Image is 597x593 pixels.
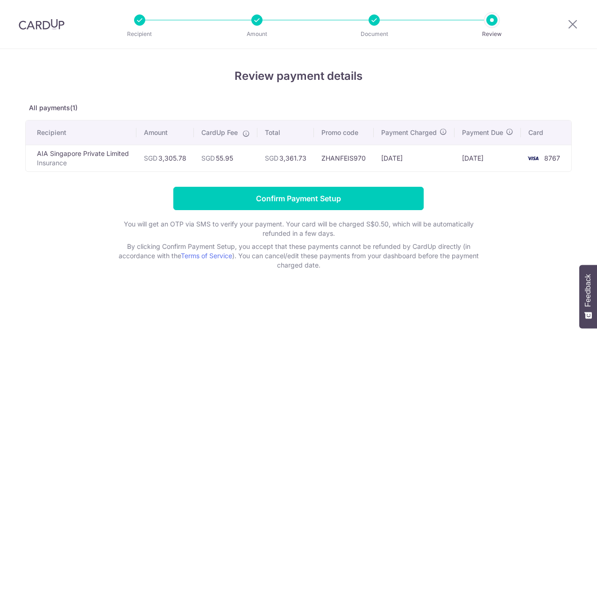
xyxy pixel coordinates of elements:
[105,29,174,39] p: Recipient
[584,274,592,307] span: Feedback
[136,120,194,145] th: Amount
[314,145,373,171] td: ZHANFEIS970
[144,154,157,162] span: SGD
[222,29,291,39] p: Amount
[374,145,455,171] td: [DATE]
[112,219,485,238] p: You will get an OTP via SMS to verify your payment. Your card will be charged S$0.50, which will ...
[201,154,215,162] span: SGD
[26,120,136,145] th: Recipient
[524,153,542,164] img: <span class="translation_missing" title="translation missing: en.account_steps.new_confirm_form.b...
[173,187,424,210] input: Confirm Payment Setup
[181,252,232,260] a: Terms of Service
[521,120,571,145] th: Card
[26,145,136,171] td: AIA Singapore Private Limited
[194,145,257,171] td: 55.95
[25,103,572,113] p: All payments(1)
[340,29,409,39] p: Document
[457,29,526,39] p: Review
[462,128,503,137] span: Payment Due
[201,128,238,137] span: CardUp Fee
[136,145,194,171] td: 3,305.78
[455,145,521,171] td: [DATE]
[544,154,560,162] span: 8767
[381,128,437,137] span: Payment Charged
[112,242,485,270] p: By clicking Confirm Payment Setup, you accept that these payments cannot be refunded by CardUp di...
[579,265,597,328] button: Feedback - Show survey
[19,19,64,30] img: CardUp
[314,120,373,145] th: Promo code
[265,154,278,162] span: SGD
[257,145,314,171] td: 3,361.73
[25,68,572,85] h4: Review payment details
[37,158,129,168] p: Insurance
[257,120,314,145] th: Total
